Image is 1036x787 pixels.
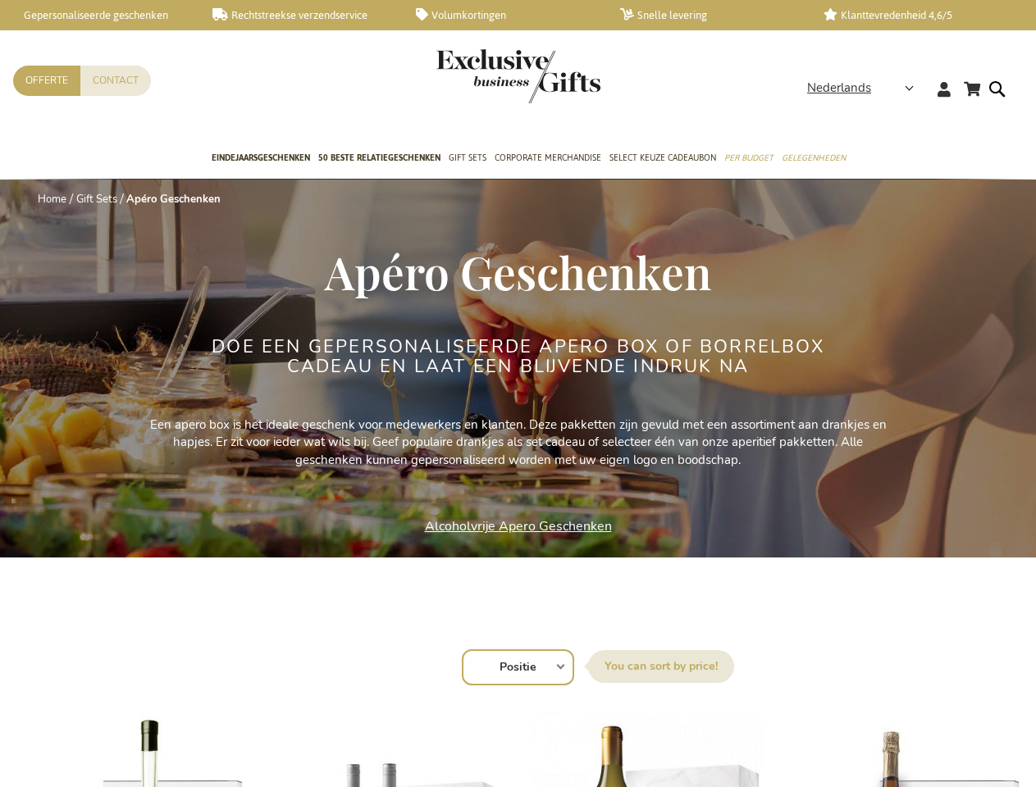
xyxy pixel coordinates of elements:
span: Corporate Merchandise [495,149,601,166]
span: Gelegenheden [782,149,846,166]
a: Gift Sets [76,192,117,207]
label: Sorteer op [588,650,734,683]
a: Gepersonaliseerde geschenken [8,8,186,22]
span: Gift Sets [449,149,486,166]
span: Nederlands [807,79,871,98]
a: Contact [80,66,151,96]
a: Corporate Merchandise [495,139,601,180]
a: Offerte [13,66,80,96]
a: Snelle levering [620,8,798,22]
a: Home [38,192,66,207]
h2: Doe een gepersonaliseerde apero box of borrelbox cadeau en laat een blijvende indruk na [211,337,826,376]
a: Select Keuze Cadeaubon [609,139,716,180]
a: Klanttevredenheid 4,6/5 [824,8,1002,22]
a: store logo [436,49,518,103]
a: Alcoholvrije Apero Geschenken [425,517,612,535]
p: Een apero box is het ideale geschenk voor medewerkers en klanten. Deze pakketten zijn gevuld met ... [149,416,888,469]
img: Exclusive Business gifts logo [436,49,600,103]
span: 50 beste relatiegeschenken [318,149,440,166]
span: Select Keuze Cadeaubon [609,149,716,166]
span: Per Budget [724,149,774,166]
a: Gelegenheden [782,139,846,180]
strong: Apéro Geschenken [126,192,221,207]
a: Per Budget [724,139,774,180]
span: Apéro Geschenken [325,241,711,302]
a: 50 beste relatiegeschenken [318,139,440,180]
span: Eindejaarsgeschenken [212,149,310,166]
a: Rechtstreekse verzendservice [212,8,390,22]
a: Gift Sets [449,139,486,180]
a: Volumkortingen [416,8,594,22]
a: Eindejaarsgeschenken [212,139,310,180]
